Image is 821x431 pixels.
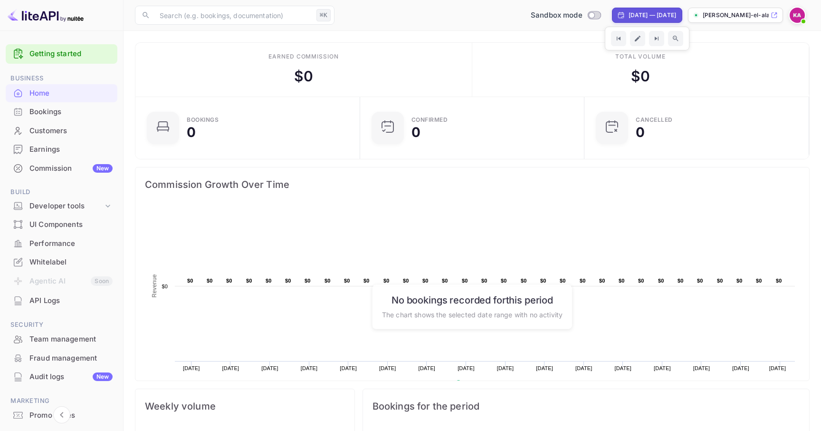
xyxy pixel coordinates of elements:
div: Promo codes [29,410,113,421]
button: Go to next time period [649,31,664,46]
text: [DATE] [575,365,592,371]
text: $0 [756,278,762,284]
text: [DATE] [536,365,553,371]
text: $0 [285,278,291,284]
button: Zoom out time range [668,31,683,46]
div: Earned commission [268,52,339,61]
div: 0 [636,126,645,139]
text: $0 [187,278,193,284]
text: $0 [658,278,664,284]
div: 0 [411,126,420,139]
div: Audit logs [29,372,113,382]
div: Commission [29,163,113,174]
text: $0 [207,278,213,284]
button: Edit date range [630,31,645,46]
text: $0 [501,278,507,284]
text: [DATE] [340,365,357,371]
text: $0 [462,278,468,284]
text: [DATE] [419,365,436,371]
a: Home [6,84,117,102]
div: Developer tools [29,201,103,212]
div: Whitelabel [29,257,113,268]
text: $0 [697,278,703,284]
text: [DATE] [654,365,671,371]
text: $0 [363,278,370,284]
text: [DATE] [183,365,200,371]
div: Whitelabel [6,253,117,272]
text: $0 [442,278,448,284]
text: [DATE] [222,365,239,371]
div: New [93,372,113,381]
div: New [93,164,113,173]
text: [DATE] [497,365,514,371]
div: CANCELLED [636,117,673,123]
span: Build [6,187,117,197]
text: $0 [305,278,311,284]
text: $0 [776,278,782,284]
div: $ 0 [294,66,313,87]
div: Confirmed [411,117,448,123]
input: Search (e.g. bookings, documentation) [154,6,313,25]
div: API Logs [6,292,117,310]
a: Promo codes [6,406,117,424]
div: Customers [29,126,113,137]
text: $0 [481,278,487,284]
span: Security [6,320,117,330]
a: Earnings [6,140,117,158]
a: Getting started [29,49,113,59]
div: Earnings [6,140,117,159]
button: Collapse navigation [53,406,70,423]
p: The chart shows the selected date range with no activity [382,309,563,319]
div: Fraud management [6,349,117,368]
div: Bookings [6,103,117,121]
p: [PERSON_NAME]-el-alaoui-vhuya.... [703,11,769,20]
a: Whitelabel [6,253,117,271]
a: Audit logsNew [6,368,117,385]
img: LiteAPI logo [8,8,84,23]
text: [DATE] [615,365,632,371]
text: $0 [383,278,390,284]
div: Home [6,84,117,103]
div: Audit logsNew [6,368,117,386]
text: [DATE] [732,365,749,371]
text: $0 [246,278,252,284]
text: $0 [736,278,743,284]
a: Bookings [6,103,117,120]
text: $0 [580,278,586,284]
div: Performance [29,238,113,249]
h6: No bookings recorded for this period [382,294,563,305]
div: Bookings [187,117,219,123]
text: $0 [266,278,272,284]
text: $0 [599,278,605,284]
a: Customers [6,122,117,139]
text: $0 [678,278,684,284]
a: Fraud management [6,349,117,367]
div: UI Components [6,215,117,234]
text: [DATE] [769,365,786,371]
div: 0 [187,126,196,139]
div: Team management [29,334,113,345]
span: Business [6,73,117,84]
span: Marketing [6,396,117,406]
text: $0 [560,278,566,284]
div: Fraud management [29,353,113,364]
text: [DATE] [379,365,396,371]
text: $0 [638,278,644,284]
text: $0 [717,278,723,284]
text: $0 [162,284,168,289]
div: [DATE] — [DATE] [629,11,676,20]
div: Total volume [615,52,666,61]
text: $0 [521,278,527,284]
div: Home [29,88,113,99]
span: Weekly volume [145,399,345,414]
text: $0 [344,278,350,284]
div: Developer tools [6,198,117,215]
text: $0 [403,278,409,284]
text: [DATE] [458,365,475,371]
div: CommissionNew [6,159,117,178]
span: Bookings for the period [372,399,800,414]
text: $0 [619,278,625,284]
text: $0 [226,278,232,284]
text: $0 [325,278,331,284]
span: Commission Growth Over Time [145,177,800,192]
